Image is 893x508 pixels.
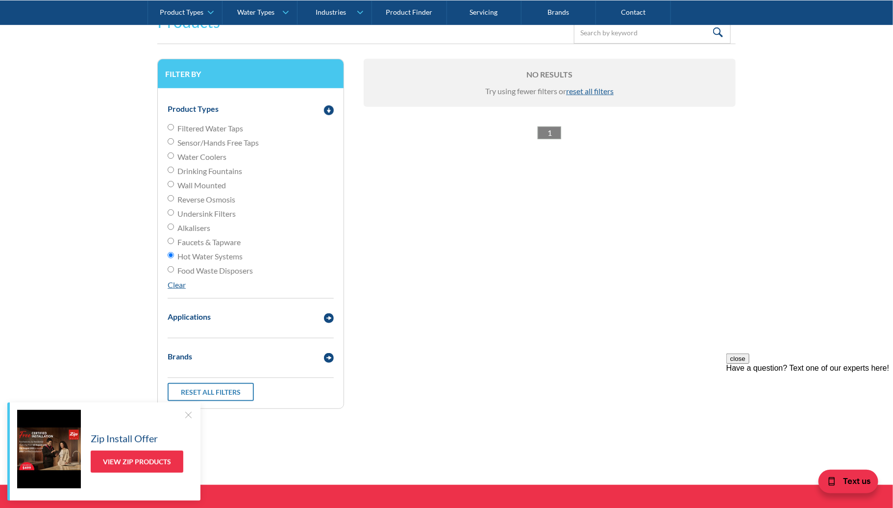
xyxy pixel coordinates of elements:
iframe: podium webchat widget prompt [726,354,893,471]
input: Alkalisers [168,224,174,230]
span: Hot Water Systems [177,251,243,262]
span: Wall Mounted [177,179,226,191]
iframe: podium webchat widget bubble [795,459,893,508]
span: reset all filters [566,86,614,96]
div: Product Types [160,8,203,16]
h6: No results [373,69,726,80]
span: Sensor/Hands Free Taps [177,137,259,149]
input: Filtered Water Taps [168,124,174,130]
h3: Filter by [165,69,336,78]
a: Clear [168,280,186,289]
span: Faucets & Tapware [177,236,241,248]
div: Industries [316,8,346,16]
input: Drinking Fountains [168,167,174,173]
input: Food Waste Disposers [168,266,174,273]
input: Water Coolers [168,152,174,159]
input: Hot Water Systems [168,252,174,258]
span: Alkalisers [177,222,210,234]
span: Food Waste Disposers [177,265,253,277]
div: Product Types [168,103,219,115]
span: Filtered Water Taps [177,123,243,134]
span: Reverse Osmosis [177,194,235,205]
img: Zip Install Offer [17,410,81,488]
span: Water Coolers [177,151,226,163]
span: Drinking Fountains [177,165,242,177]
input: Faucets & Tapware [168,238,174,244]
input: Undersink Filters [168,209,174,216]
span: Undersink Filters [177,208,236,220]
a: 1 [538,127,561,139]
a: View Zip Products [91,451,183,473]
div: Brands [168,351,192,362]
a: Reset all filters [168,383,254,401]
input: Sensor/Hands Free Taps [168,138,174,145]
input: Reverse Osmosis [168,195,174,202]
div: List [364,127,736,139]
h5: Zip Install Offer [91,431,158,446]
input: Wall Mounted [168,181,174,187]
input: Search by keyword [574,22,731,44]
div: Water Types [238,8,275,16]
form: Email Form 3 [10,0,883,433]
div: Try using fewer filters or [373,85,726,97]
div: Applications [168,311,211,323]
